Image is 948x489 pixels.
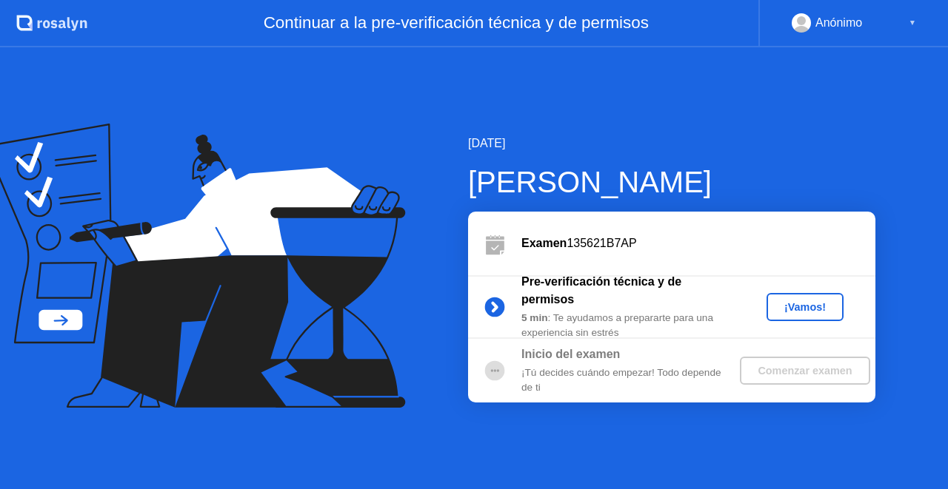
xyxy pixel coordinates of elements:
b: Pre-verificación técnica y de permisos [521,275,681,306]
div: [PERSON_NAME] [468,160,875,204]
b: Examen [521,237,567,249]
div: Anónimo [815,13,862,33]
button: ¡Vamos! [767,293,844,321]
b: 5 min [521,312,548,323]
div: ▼ [909,13,916,33]
b: Inicio del examen [521,348,620,360]
div: 135621B7AP [521,235,875,252]
div: : Te ayudamos a prepararte para una experiencia sin estrés [521,311,735,341]
button: Comenzar examen [740,357,869,385]
div: ¡Vamos! [772,301,838,313]
div: ¡Tú decides cuándo empezar! Todo depende de ti [521,365,735,396]
div: [DATE] [468,135,875,152]
div: Comenzar examen [746,365,864,377]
